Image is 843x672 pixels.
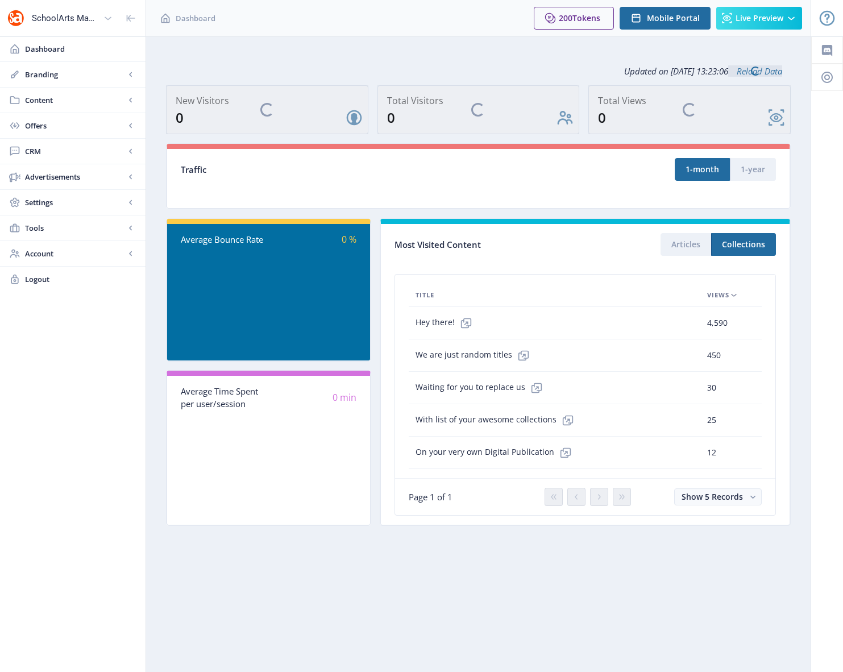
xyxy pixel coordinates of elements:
span: Content [25,94,125,106]
span: 4,590 [707,316,728,330]
div: Most Visited Content [394,236,585,254]
span: Offers [25,120,125,131]
span: Tokens [572,13,600,23]
span: On your very own Digital Publication [416,441,577,464]
button: Show 5 Records [674,488,762,505]
span: 30 [707,381,716,395]
span: Account [25,248,125,259]
span: Hey there! [416,312,477,334]
span: Title [416,288,434,302]
div: 0 min [269,391,357,404]
span: Dashboard [176,13,215,24]
button: 1-year [730,158,776,181]
span: Tools [25,222,125,234]
div: Average Time Spent per user/session [181,385,269,410]
span: 25 [707,413,716,427]
span: Page 1 of 1 [409,491,452,503]
button: Mobile Portal [620,7,711,30]
div: SchoolArts Magazine [32,6,99,31]
a: Reload Data [728,65,782,77]
span: Views [707,288,729,302]
button: Articles [661,233,711,256]
span: Show 5 Records [682,491,743,502]
button: 200Tokens [534,7,614,30]
span: 450 [707,349,721,362]
button: Live Preview [716,7,802,30]
span: Branding [25,69,125,80]
span: 0 % [342,233,356,246]
span: Advertisements [25,171,125,182]
span: CRM [25,146,125,157]
img: properties.app_icon.png [7,9,25,27]
span: Waiting for you to replace us [416,376,548,399]
span: We are just random titles [416,344,535,367]
span: Dashboard [25,43,136,55]
span: 12 [707,446,716,459]
div: Traffic [181,163,479,176]
span: Live Preview [736,14,783,23]
span: Settings [25,197,125,208]
span: Logout [25,273,136,285]
div: Average Bounce Rate [181,233,269,246]
span: With list of your awesome collections [416,409,579,432]
button: Collections [711,233,776,256]
div: Updated on [DATE] 13:23:06 [166,57,791,85]
button: 1-month [675,158,730,181]
span: Mobile Portal [647,14,700,23]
